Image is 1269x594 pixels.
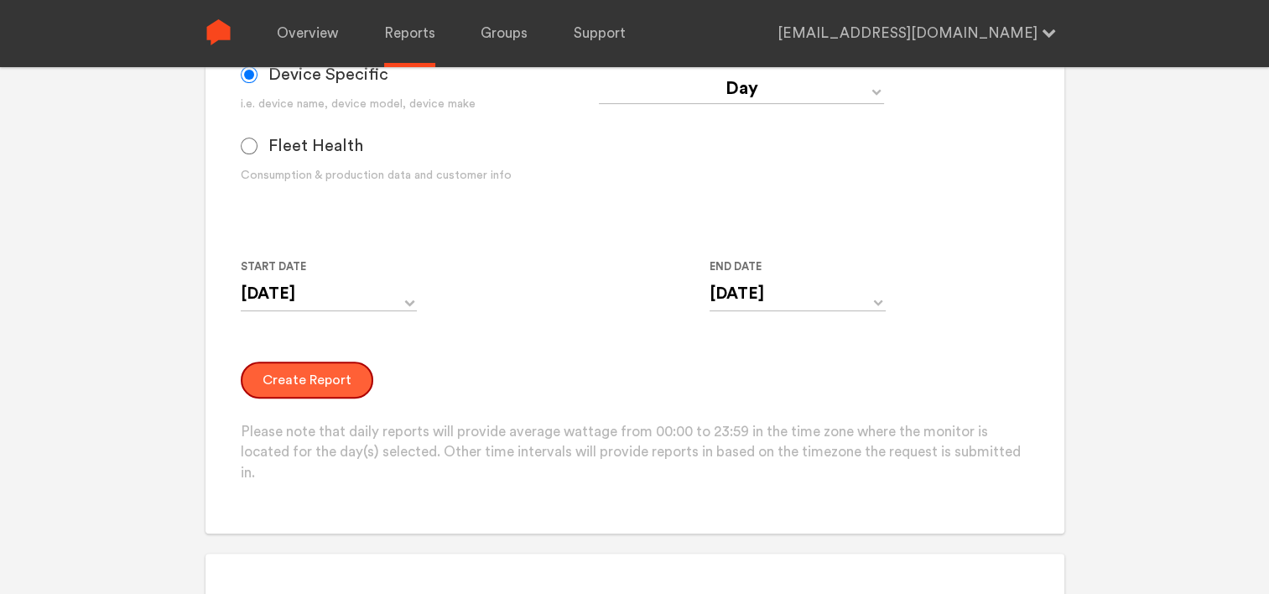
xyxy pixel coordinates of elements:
p: Please note that daily reports will provide average wattage from 00:00 to 23:59 in the time zone ... [241,422,1028,484]
span: Device Specific [268,65,388,85]
button: Create Report [241,362,373,399]
label: Start Date [241,257,403,277]
input: Fleet Health [241,138,257,154]
div: Consumption & production data and customer info [241,167,599,185]
span: Fleet Health [268,136,363,156]
img: Sense Logo [205,19,231,45]
div: i.e. device name, device model, device make [241,96,599,113]
input: Device Specific [241,66,257,83]
label: End Date [710,257,872,277]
